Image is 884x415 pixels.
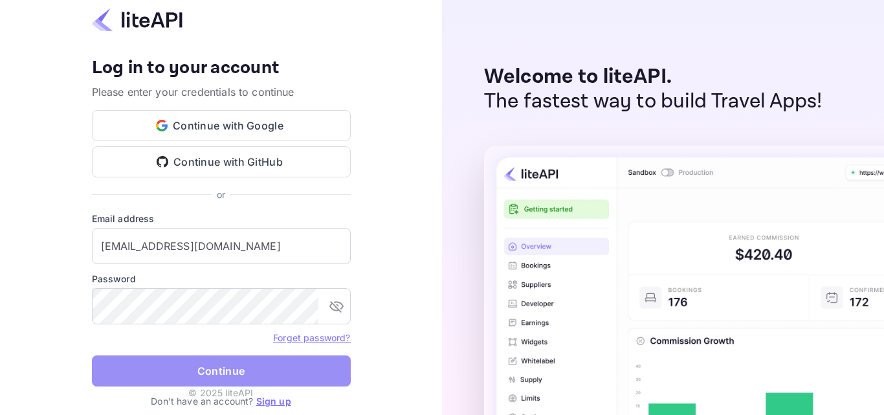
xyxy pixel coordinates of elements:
button: Continue with Google [92,110,351,141]
h4: Log in to your account [92,57,351,80]
a: Forget password? [273,332,350,343]
p: © 2025 liteAPI [188,386,253,399]
p: Please enter your credentials to continue [92,84,351,100]
p: or [217,188,225,201]
p: Welcome to liteAPI. [484,65,823,89]
a: Sign up [256,396,291,407]
p: The fastest way to build Travel Apps! [484,89,823,114]
button: Continue [92,355,351,387]
a: Forget password? [273,331,350,344]
img: liteapi [92,7,182,32]
input: Enter your email address [92,228,351,264]
button: toggle password visibility [324,293,349,319]
label: Email address [92,212,351,225]
button: Continue with GitHub [92,146,351,177]
label: Password [92,272,351,286]
p: Don't have an account? [92,394,351,408]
